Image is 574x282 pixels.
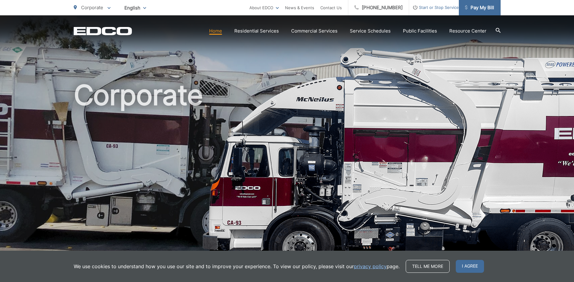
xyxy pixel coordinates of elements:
[291,27,338,35] a: Commercial Services
[74,27,132,35] a: EDCD logo. Return to the homepage.
[320,4,342,11] a: Contact Us
[81,5,103,10] span: Corporate
[234,27,279,35] a: Residential Services
[209,27,222,35] a: Home
[249,4,279,11] a: About EDCO
[456,260,484,273] span: I agree
[74,80,501,274] h1: Corporate
[406,260,450,273] a: Tell me more
[465,4,494,11] span: Pay My Bill
[74,263,400,270] p: We use cookies to understand how you use our site and to improve your experience. To view our pol...
[403,27,437,35] a: Public Facilities
[350,27,391,35] a: Service Schedules
[354,263,387,270] a: privacy policy
[285,4,314,11] a: News & Events
[449,27,486,35] a: Resource Center
[120,2,151,13] span: English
